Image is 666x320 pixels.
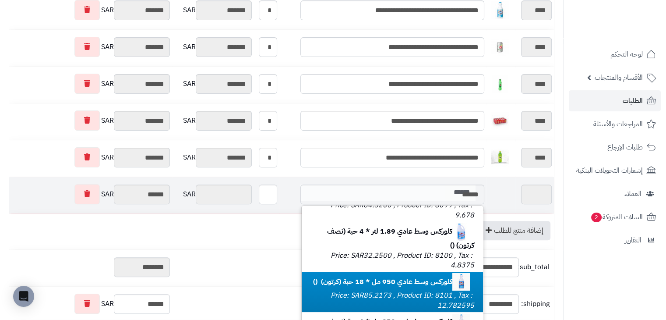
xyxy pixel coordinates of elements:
span: 2 [591,212,602,223]
img: 1747540408-7a431d2a-4456-4a4d-8b76-9a07e3ea-40x40.jpg [491,38,509,56]
a: المراجعات والأسئلة [569,114,661,135]
span: طلبات الإرجاع [607,141,643,153]
div: SAR [11,147,170,167]
a: الطلبات [569,90,661,111]
div: SAR [174,37,252,57]
b: كلوركس وسط عادي 1.89 لتر * 4 حبة (نصف كرتون) () [327,226,474,251]
span: العملاء [624,188,641,200]
img: 1747566256-XP8G23evkchGmxKUr8YaGb2gsq2hZno4-40x40.jpg [491,149,509,166]
a: السلات المتروكة2 [569,206,661,228]
img: 1747542077-4f066927-1750-4e9d-9c34-ff2f7387-40x40.jpg [491,112,509,129]
a: العملاء [569,183,661,204]
small: Price: SAR85.2173 , Product ID: 8101 , Tax : 12.782595 [331,290,474,311]
div: SAR [174,185,252,204]
small: Price: SAR32.2500 , Product ID: 8100 , Tax : 4.8375 [331,250,474,271]
span: السلات المتروكة [590,211,643,223]
div: SAR [174,148,252,167]
span: لوحة التحكم [610,48,643,60]
b: كلوركس وسط عادي 950 مل * 18 حبة (كرتون) () [313,277,474,287]
span: إشعارات التحويلات البنكية [576,164,643,177]
a: إضافة منتج للطلب [476,221,550,240]
a: لوحة التحكم [569,44,661,65]
img: 1747510235-40a98001-857e-43de-a511-f0a28ae5-40x40.jpg [452,273,470,291]
a: طلبات الإرجاع [569,137,661,158]
a: التقارير [569,230,661,251]
span: shipping: [521,299,550,309]
span: sub_total: [521,262,550,272]
small: Price: SAR64.5200 , Product ID: 8099 , Tax : 9.678 [331,200,474,220]
div: SAR [11,184,170,204]
a: إشعارات التحويلات البنكية [569,160,661,181]
img: 1747509950-624IMVTqmDvOIApcdwR6TtxocSN0VFLI-40x40.jpg [491,1,509,19]
img: 1747540828-789ab214-413e-4ccd-b32f-1699f0bc-40x40.jpg [491,75,509,92]
div: SAR [174,74,252,94]
div: SAR [11,37,170,57]
span: الأقسام والمنتجات [595,71,643,84]
img: 1747510096-I83l2Dd8uvXxUleu3Vrv19yFgFPFVK66-40x40.jpg [452,223,470,241]
span: المراجعات والأسئلة [593,118,643,130]
span: التقارير [625,234,641,246]
div: SAR [11,110,170,131]
div: SAR [11,74,170,94]
div: Open Intercom Messenger [13,286,34,307]
div: SAR [174,111,252,131]
img: logo-2.png [606,13,658,32]
span: الطلبات [623,95,643,107]
div: SAR [11,294,170,314]
div: SAR [174,0,252,20]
